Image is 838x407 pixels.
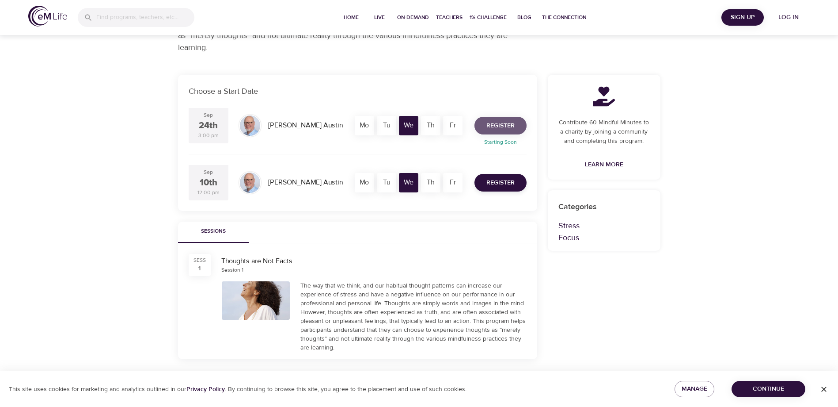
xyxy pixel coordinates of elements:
[581,157,627,173] a: Learn More
[469,138,532,146] p: Starting Soon
[397,13,429,22] span: On-Demand
[739,384,798,395] span: Continue
[443,116,463,135] div: Fr
[486,177,515,188] span: Register
[265,174,346,191] div: [PERSON_NAME] Austin
[355,173,374,192] div: Mo
[221,266,243,274] div: Session 1
[470,13,507,22] span: 1% Challenge
[204,169,213,176] div: Sep
[199,119,218,132] div: 24th
[421,116,440,135] div: Th
[682,384,707,395] span: Manage
[725,12,760,23] span: Sign Up
[558,220,650,232] p: Stress
[421,173,440,192] div: Th
[558,232,650,244] p: Focus
[542,13,586,22] span: The Connection
[183,227,243,236] span: Sessions
[436,13,463,22] span: Teachers
[486,120,515,131] span: Register
[204,111,213,119] div: Sep
[193,257,206,264] div: SESS
[767,9,810,26] button: Log in
[265,117,346,134] div: [PERSON_NAME] Austin
[198,132,219,139] div: 3:00 pm
[558,118,650,146] p: Contribute 60 Mindful Minutes to a charity by joining a community and completing this program.
[721,9,764,26] button: Sign Up
[341,13,362,22] span: Home
[369,13,390,22] span: Live
[732,381,805,397] button: Continue
[197,189,220,196] div: 12:00 pm
[377,116,396,135] div: Tu
[585,159,623,170] span: Learn More
[221,256,527,266] div: Thoughts are Not Facts
[399,173,418,192] div: We
[514,13,535,22] span: Blog
[189,85,527,97] p: Choose a Start Date
[355,116,374,135] div: Mo
[675,381,714,397] button: Manage
[300,281,527,352] div: The way that we think, and our habitual thought patterns can increase our experience of stress an...
[96,8,194,27] input: Find programs, teachers, etc...
[178,370,537,386] p: Related Programs
[474,174,527,192] button: Register
[558,201,650,213] p: Categories
[186,385,225,393] a: Privacy Policy
[28,6,67,27] img: logo
[198,264,201,273] div: 1
[399,116,418,135] div: We
[200,177,217,189] div: 10th
[377,173,396,192] div: Tu
[771,12,806,23] span: Log in
[474,117,527,134] button: Register
[443,173,463,192] div: Fr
